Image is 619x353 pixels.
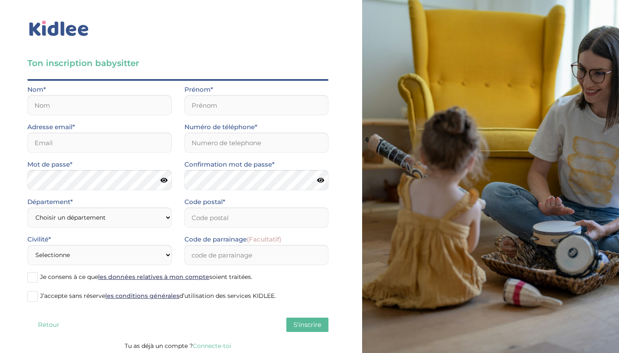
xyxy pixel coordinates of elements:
[184,234,281,245] label: Code de parrainage
[105,292,179,300] a: les conditions générales
[27,19,91,38] img: logo_kidlee_bleu
[98,273,209,281] a: les données relatives à mon compte
[184,245,329,265] input: code de parrainage
[27,95,172,115] input: Nom
[27,196,73,207] label: Département*
[27,133,172,153] input: Email
[27,159,72,170] label: Mot de passe*
[27,122,75,133] label: Adresse email*
[27,340,328,351] p: Tu as déjà un compte ?
[247,235,281,243] span: (Facultatif)
[184,133,329,153] input: Numero de telephone
[27,234,51,245] label: Civilité*
[286,318,328,332] button: S'inscrire
[293,321,321,329] span: S'inscrire
[184,84,213,95] label: Prénom*
[27,57,328,69] h3: Ton inscription babysitter
[184,159,275,170] label: Confirmation mot de passe*
[40,273,252,281] span: Je consens à ce que soient traitées.
[184,122,257,133] label: Numéro de téléphone*
[27,318,69,332] button: Retour
[184,95,329,115] input: Prénom
[184,207,329,228] input: Code postal
[40,292,276,300] span: J’accepte sans réserve d’utilisation des services KIDLEE.
[184,196,225,207] label: Code postal*
[193,342,231,350] a: Connecte-toi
